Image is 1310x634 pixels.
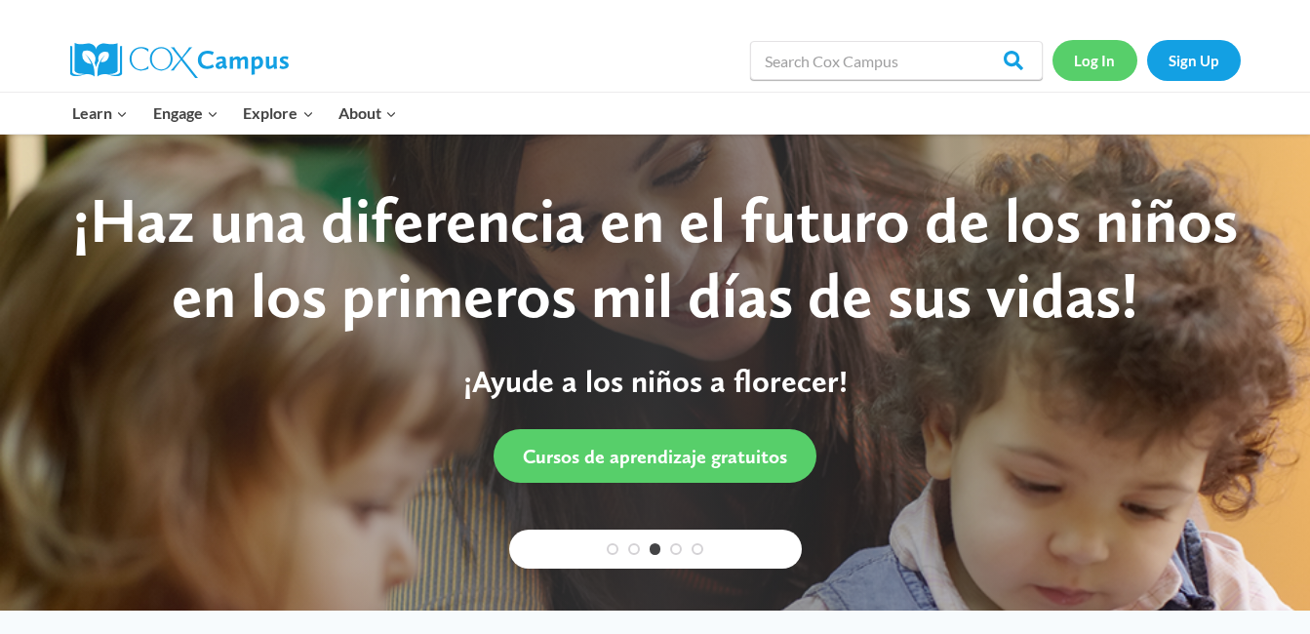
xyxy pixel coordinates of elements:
[1052,40,1137,80] a: Log In
[60,93,410,134] nav: Primary Navigation
[231,93,327,134] button: Child menu of Explore
[46,183,1265,334] div: ¡Haz una diferencia en el futuro de los niños en los primeros mil días de sus vidas!
[494,429,816,483] a: Cursos de aprendizaje gratuitos
[140,93,231,134] button: Child menu of Engage
[1052,40,1241,80] nav: Secondary Navigation
[523,445,787,468] span: Cursos de aprendizaje gratuitos
[1147,40,1241,80] a: Sign Up
[60,93,141,134] button: Child menu of Learn
[70,43,289,78] img: Cox Campus
[750,41,1043,80] input: Search Cox Campus
[46,363,1265,400] p: ¡Ayude a los niños a florecer!
[326,93,410,134] button: Child menu of About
